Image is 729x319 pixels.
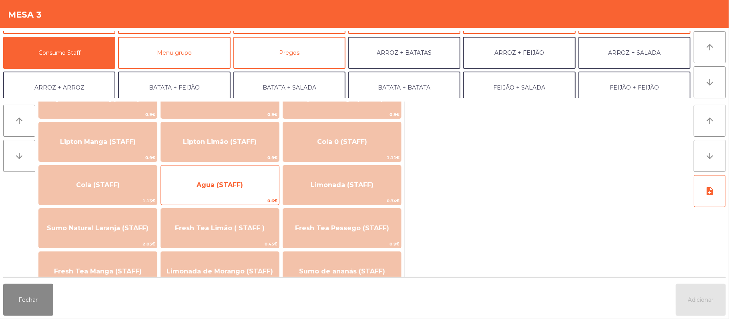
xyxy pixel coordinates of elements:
button: Fechar [3,284,53,316]
button: FEIJÃO + FEIJÃO [578,72,691,104]
button: arrow_upward [694,31,726,63]
span: 0.9€ [283,111,401,118]
button: Pregos [233,37,345,69]
span: 0.9€ [39,154,157,161]
i: note_add [705,186,715,196]
span: Agua (STAFF) [197,181,243,189]
span: Sumo Natural Laranja (STAFF) [47,224,149,232]
span: Fresh Tea Pessego (STAFF) [295,224,389,232]
span: Lipton Limão (STAFF) [183,138,257,146]
span: 0.9€ [283,240,401,248]
button: Consumo Staff [3,37,115,69]
span: 0.9€ [39,111,157,118]
button: ARROZ + BATATAS [348,37,460,69]
i: arrow_upward [705,116,715,126]
i: arrow_downward [14,151,24,161]
button: ARROZ + ARROZ [3,72,115,104]
h4: Mesa 3 [8,9,42,21]
button: arrow_downward [3,140,35,172]
span: [PERSON_NAME] (STAFF) [56,95,140,102]
span: 1.11€ [283,154,401,161]
span: 0.6€ [161,197,279,205]
button: FEIJÃO + SALADA [463,72,575,104]
span: Limonada de Morango (STAFF) [167,267,273,275]
i: arrow_downward [705,151,715,161]
span: 0.9€ [161,154,279,161]
button: BATATA + SALADA [233,72,345,104]
span: Limonada (STAFF) [311,181,374,189]
button: ARROZ + FEIJÃO [463,37,575,69]
button: ARROZ + SALADA [578,37,691,69]
button: arrow_upward [3,105,35,137]
span: 1.13€ [39,197,157,205]
button: Menu grupo [118,37,230,69]
span: Lipton Manga (STAFF) [60,138,136,146]
span: Lipton Pessego (STAFF) [301,95,383,102]
i: arrow_downward [705,78,715,87]
span: Cola (STAFF) [76,181,120,189]
button: BATATA + BATATA [348,72,460,104]
span: Fresh Tea Limão ( STAFF ) [175,224,265,232]
span: Fresh Tea Manga (STAFF) [54,267,142,275]
button: BATATA + FEIJÃO [118,72,230,104]
button: arrow_upward [694,105,726,137]
span: 2.03€ [39,240,157,248]
span: 0.45€ [161,240,279,248]
span: Cola 0 (STAFF) [317,138,367,146]
i: arrow_upward [14,116,24,126]
span: 0.9€ [161,111,279,118]
span: Sumol Ananás [195,95,245,102]
button: arrow_downward [694,140,726,172]
button: arrow_downward [694,66,726,98]
i: arrow_upward [705,42,715,52]
button: note_add [694,175,726,207]
span: 0.74€ [283,197,401,205]
span: Sumo de ananás (STAFF) [299,267,385,275]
